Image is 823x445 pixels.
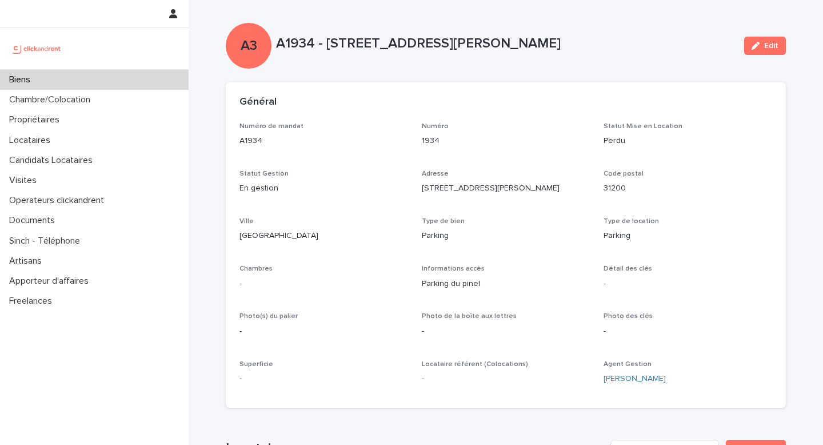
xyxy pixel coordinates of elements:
p: Parking [422,230,590,242]
span: Statut Gestion [239,170,289,177]
p: A1934 - [STREET_ADDRESS][PERSON_NAME] [276,35,735,52]
span: Locataire référent (Colocations) [422,361,528,368]
p: Artisans [5,256,51,267]
span: Superficie [239,361,273,368]
span: Photo(s) du palier [239,313,298,320]
span: Ville [239,218,254,225]
h2: Général [239,96,277,109]
span: Statut Mise en Location [604,123,682,130]
span: Photo de la boîte aux lettres [422,313,517,320]
span: Adresse [422,170,449,177]
p: En gestion [239,182,408,194]
p: Parking [604,230,772,242]
p: Apporteur d'affaires [5,276,98,287]
p: - [239,325,408,337]
p: Sinch - Téléphone [5,236,89,247]
p: 1934 [422,135,590,147]
img: UCB0brd3T0yccxBKYDjQ [9,37,65,60]
p: Candidats Locataires [5,155,102,166]
p: [GEOGRAPHIC_DATA] [239,230,408,242]
p: Documents [5,215,64,226]
p: Locataires [5,135,59,146]
p: - [604,278,772,290]
p: Biens [5,74,39,85]
p: Chambre/Colocation [5,94,99,105]
p: - [422,325,590,337]
span: Type de bien [422,218,465,225]
p: 31200 [604,182,772,194]
p: Visites [5,175,46,186]
span: Numéro de mandat [239,123,303,130]
button: Edit [744,37,786,55]
p: Propriétaires [5,114,69,125]
p: Freelances [5,296,61,307]
span: Numéro [422,123,449,130]
p: - [239,278,408,290]
p: A1934 [239,135,408,147]
p: Perdu [604,135,772,147]
span: Informations accès [422,265,485,272]
span: Détail des clés [604,265,652,272]
p: Operateurs clickandrent [5,195,113,206]
span: Type de location [604,218,659,225]
span: Edit [764,42,778,50]
span: Code postal [604,170,644,177]
span: Chambres [239,265,273,272]
span: Photo des clés [604,313,653,320]
p: - [604,325,772,337]
p: [STREET_ADDRESS][PERSON_NAME] [422,182,590,194]
a: [PERSON_NAME] [604,373,666,385]
p: - [422,373,590,385]
p: Parking du pinel [422,278,590,290]
span: Agent Gestion [604,361,652,368]
p: - [239,373,408,385]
